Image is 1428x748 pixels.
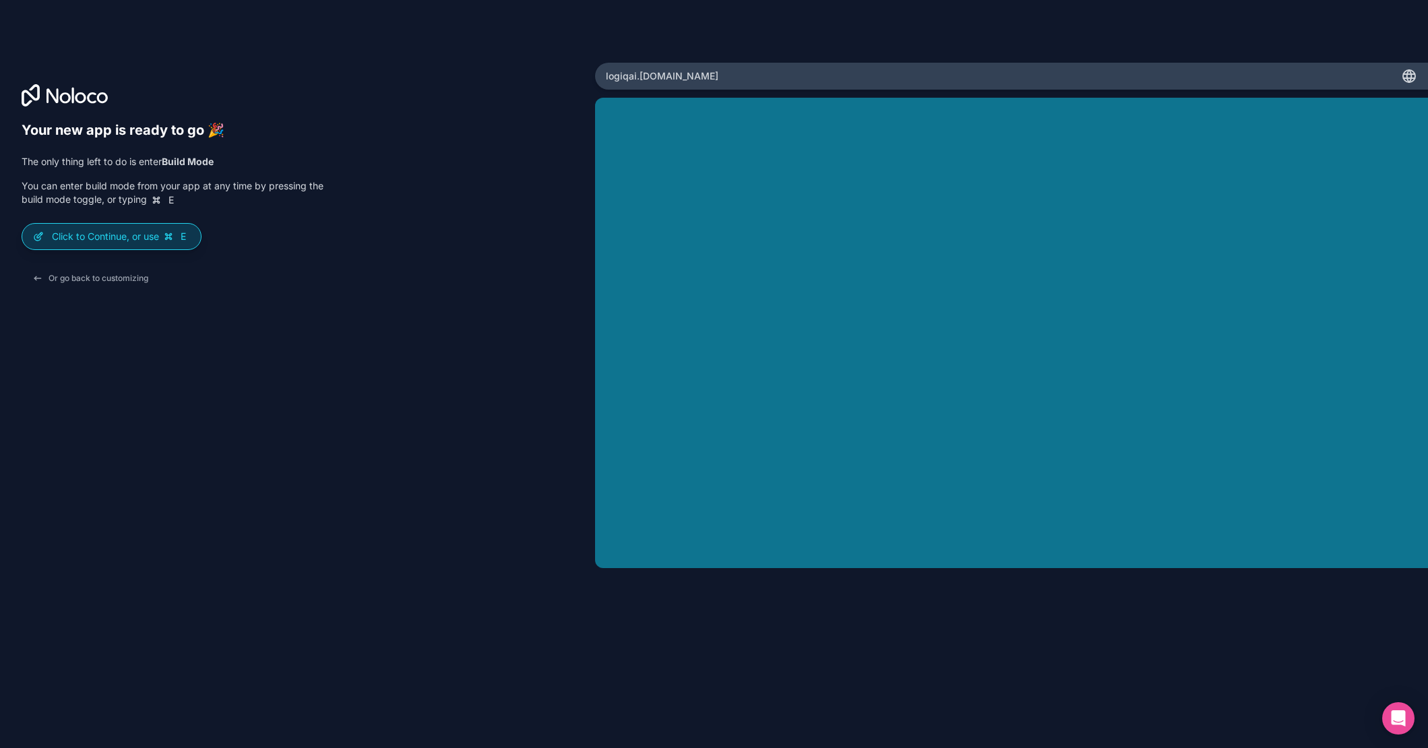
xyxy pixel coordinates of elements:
[22,122,323,139] h6: Your new app is ready to go 🎉
[166,195,177,206] span: E
[22,266,159,290] button: Or go back to customizing
[22,179,323,207] p: You can enter build mode from your app at any time by pressing the build mode toggle, or typing
[1382,702,1415,735] div: Open Intercom Messenger
[52,230,190,243] p: Click to Continue, or use
[162,156,214,167] strong: Build Mode
[595,98,1428,568] iframe: App Preview
[22,155,323,168] p: The only thing left to do is enter
[178,231,189,242] span: E
[606,69,718,83] span: logiqai .[DOMAIN_NAME]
